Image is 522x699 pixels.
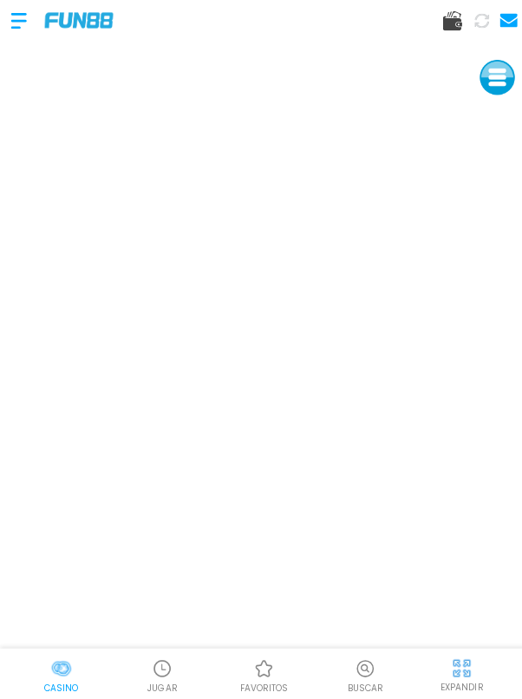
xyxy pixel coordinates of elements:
p: JUGAR [146,680,175,693]
img: Casino Jugar [150,657,171,677]
img: Company Logo [44,18,112,33]
a: CasinoCasinoCasino [10,654,111,693]
a: Casino JugarCasino JugarJUGAR [111,654,212,693]
p: EXPANDIR [435,679,478,692]
p: Buscar [343,680,379,693]
button: Buscar [311,654,412,693]
p: Casino [43,680,77,693]
img: Casino Favoritos [251,657,271,677]
a: Casino FavoritosCasino Favoritosfavoritos [211,654,311,693]
img: hide [446,656,467,677]
p: favoritos [237,680,284,693]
